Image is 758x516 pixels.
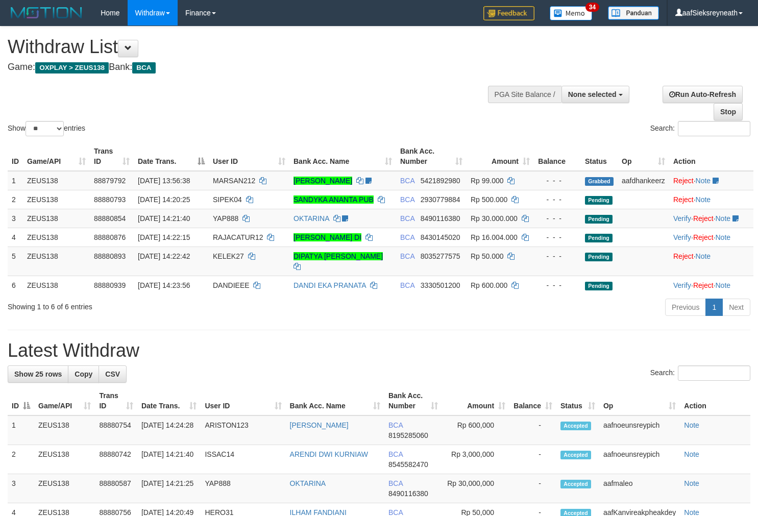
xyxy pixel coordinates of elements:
td: [DATE] 14:21:25 [137,474,201,503]
span: BCA [388,479,403,487]
span: Pending [585,234,613,242]
a: SANDYKA ANANTA PUB [294,195,374,204]
th: Bank Acc. Number: activate to sort column ascending [384,386,442,415]
th: Op: activate to sort column ascending [599,386,680,415]
a: Verify [673,281,691,289]
div: PGA Site Balance / [488,86,561,103]
th: Balance [534,142,581,171]
a: Previous [665,299,706,316]
span: Copy 2930779884 to clipboard [421,195,460,204]
td: - [509,415,556,445]
th: Bank Acc. Number: activate to sort column ascending [396,142,467,171]
span: Show 25 rows [14,370,62,378]
span: Copy 5421892980 to clipboard [421,177,460,185]
span: Copy 8545582470 to clipboard [388,460,428,469]
span: RAJACATUR12 [213,233,263,241]
img: panduan.png [608,6,659,20]
div: - - - [538,176,577,186]
span: Copy [75,370,92,378]
a: CSV [99,365,127,383]
td: [DATE] 14:21:40 [137,445,201,474]
td: [DATE] 14:24:28 [137,415,201,445]
td: · · [669,209,753,228]
td: ZEUS138 [23,228,90,247]
th: Status [581,142,618,171]
span: None selected [568,90,617,99]
a: Verify [673,214,691,223]
th: Date Trans.: activate to sort column ascending [137,386,201,415]
span: Copy 8430145020 to clipboard [421,233,460,241]
span: Rp 99.000 [471,177,504,185]
span: Pending [585,215,613,224]
td: 3 [8,474,34,503]
td: ZEUS138 [23,171,90,190]
span: Accepted [560,480,591,488]
td: 88880587 [95,474,137,503]
h4: Game: Bank: [8,62,495,72]
span: Rp 600.000 [471,281,507,289]
a: ARENDI DWI KURNIAW [290,450,368,458]
span: 88880793 [94,195,126,204]
a: 1 [705,299,723,316]
th: Trans ID: activate to sort column ascending [90,142,134,171]
td: - [509,474,556,503]
th: Op: activate to sort column ascending [618,142,669,171]
a: Next [722,299,750,316]
span: Rp 500.000 [471,195,507,204]
td: Rp 30,000,000 [442,474,509,503]
a: Reject [693,214,714,223]
td: ZEUS138 [34,474,95,503]
a: Reject [673,195,694,204]
a: Note [715,214,730,223]
a: Note [715,281,730,289]
label: Search: [650,365,750,381]
a: Reject [673,177,694,185]
a: Note [684,450,699,458]
th: Date Trans.: activate to sort column descending [134,142,209,171]
td: 2 [8,445,34,474]
td: 6 [8,276,23,294]
th: ID: activate to sort column descending [8,386,34,415]
span: Pending [585,196,613,205]
th: Action [669,142,753,171]
span: Copy 8195285060 to clipboard [388,431,428,439]
span: 88880876 [94,233,126,241]
label: Search: [650,121,750,136]
td: ZEUS138 [34,445,95,474]
td: 4 [8,228,23,247]
a: [PERSON_NAME] [294,177,352,185]
img: MOTION_logo.png [8,5,85,20]
th: Status: activate to sort column ascending [556,386,599,415]
td: ZEUS138 [23,247,90,276]
span: Accepted [560,451,591,459]
label: Show entries [8,121,85,136]
span: Rp 30.000.000 [471,214,518,223]
span: Accepted [560,422,591,430]
span: Rp 50.000 [471,252,504,260]
div: - - - [538,280,577,290]
a: Note [684,421,699,429]
div: - - - [538,232,577,242]
span: 88880939 [94,281,126,289]
td: ZEUS138 [23,209,90,228]
span: Copy 8490116380 to clipboard [388,489,428,498]
td: ZEUS138 [34,415,95,445]
th: User ID: activate to sort column ascending [209,142,289,171]
a: DIPATYA [PERSON_NAME] [294,252,383,260]
span: Pending [585,282,613,290]
td: · [669,171,753,190]
span: DANDIEEE [213,281,250,289]
span: 34 [585,3,599,12]
a: Copy [68,365,99,383]
a: Show 25 rows [8,365,68,383]
button: None selected [561,86,629,103]
th: ID [8,142,23,171]
span: 88880854 [94,214,126,223]
div: - - - [538,194,577,205]
td: 88880742 [95,445,137,474]
td: ZEUS138 [23,190,90,209]
td: ISSAC14 [201,445,285,474]
a: Note [696,252,711,260]
a: Reject [693,233,714,241]
span: SIPEK04 [213,195,242,204]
